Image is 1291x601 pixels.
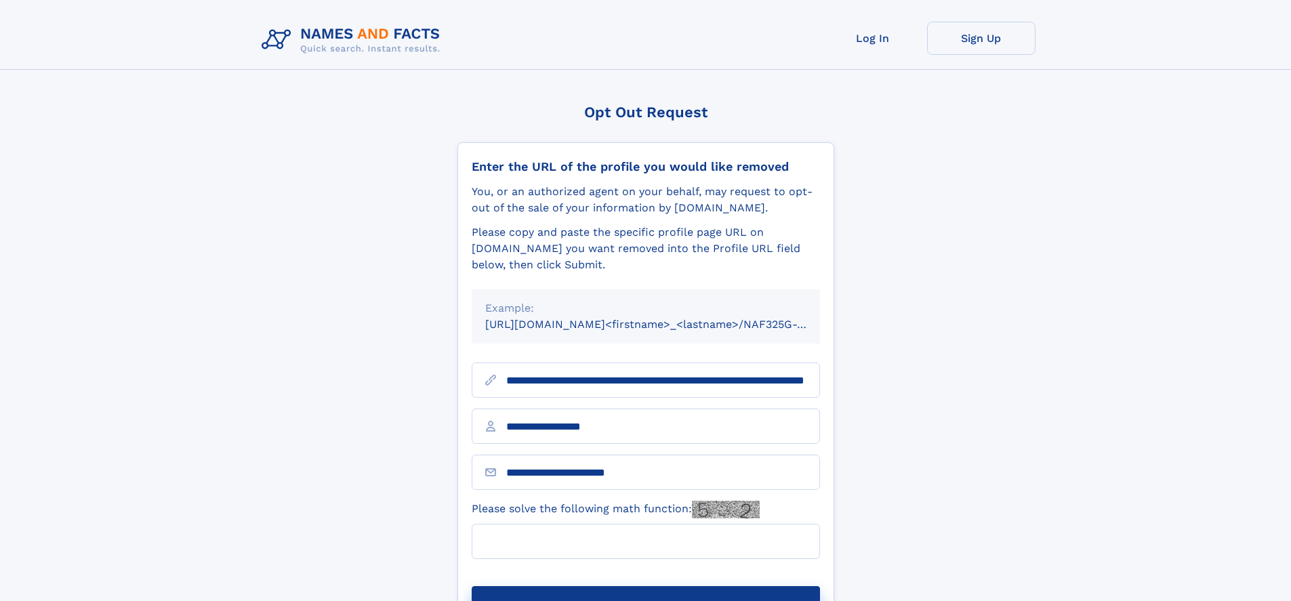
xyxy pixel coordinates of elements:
label: Please solve the following math function: [472,501,760,518]
div: Example: [485,300,806,316]
div: Enter the URL of the profile you would like removed [472,159,820,174]
small: [URL][DOMAIN_NAME]<firstname>_<lastname>/NAF325G-xxxxxxxx [485,318,846,331]
a: Sign Up [927,22,1036,55]
div: You, or an authorized agent on your behalf, may request to opt-out of the sale of your informatio... [472,184,820,216]
div: Please copy and paste the specific profile page URL on [DOMAIN_NAME] you want removed into the Pr... [472,224,820,273]
a: Log In [819,22,927,55]
div: Opt Out Request [457,104,834,121]
img: Logo Names and Facts [256,22,451,58]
